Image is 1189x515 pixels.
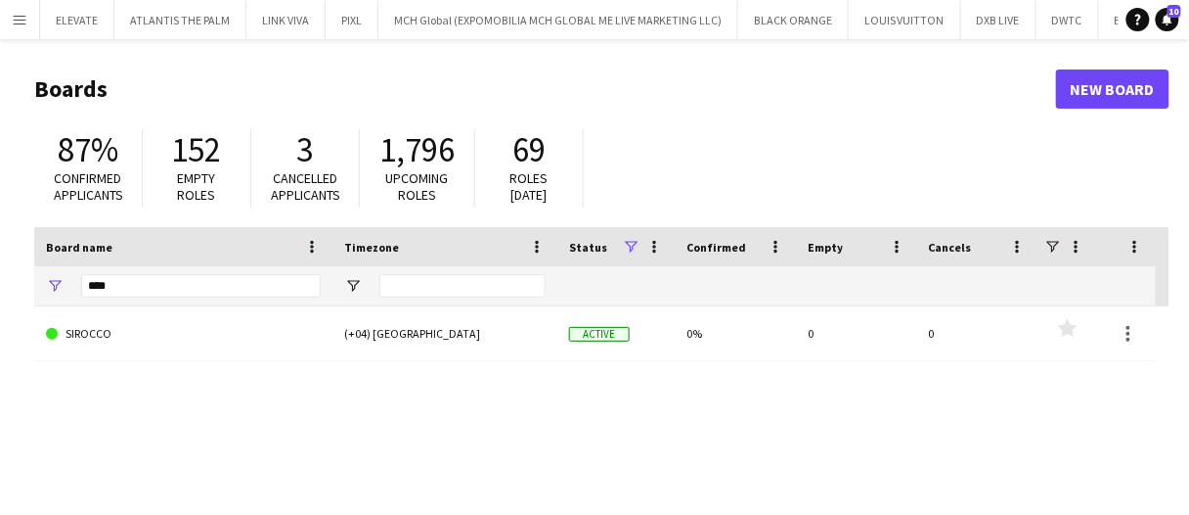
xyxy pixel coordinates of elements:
[46,306,321,361] a: SIROCCO
[1056,70,1169,109] a: New Board
[1036,1,1099,39] button: DWTC
[378,1,738,39] button: MCH Global (EXPOMOBILIA MCH GLOBAL ME LIVE MARKETING LLC)
[332,306,557,360] div: (+04) [GEOGRAPHIC_DATA]
[738,1,849,39] button: BLACK ORANGE
[172,128,222,171] span: 152
[271,169,340,204] span: Cancelled applicants
[569,240,607,255] span: Status
[510,169,549,204] span: Roles [DATE]
[961,1,1036,39] button: DXB LIVE
[512,128,546,171] span: 69
[386,169,449,204] span: Upcoming roles
[114,1,246,39] button: ATLANTIS THE PALM
[297,128,314,171] span: 3
[379,128,455,171] span: 1,796
[344,277,362,295] button: Open Filter Menu
[686,240,746,255] span: Confirmed
[40,1,114,39] button: ELEVATE
[1167,5,1181,18] span: 10
[81,274,321,298] input: Board name Filter Input
[929,240,972,255] span: Cancels
[54,169,123,204] span: Confirmed applicants
[246,1,326,39] button: LINK VIVA
[178,169,216,204] span: Empty roles
[675,306,796,360] div: 0%
[1156,8,1179,31] a: 10
[849,1,961,39] button: LOUIS VUITTON
[569,327,630,342] span: Active
[344,240,399,255] span: Timezone
[808,240,843,255] span: Empty
[58,128,118,171] span: 87%
[46,240,112,255] span: Board name
[379,274,546,298] input: Timezone Filter Input
[796,306,917,360] div: 0
[917,306,1038,360] div: 0
[34,74,1056,104] h1: Boards
[46,277,64,295] button: Open Filter Menu
[326,1,378,39] button: PIXL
